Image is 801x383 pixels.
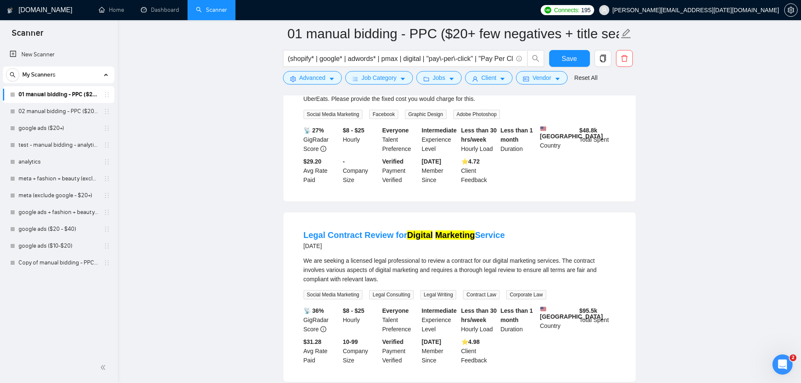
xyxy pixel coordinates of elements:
a: google ads ($20+) [19,120,98,137]
img: logo [7,4,13,17]
span: Jobs [433,73,445,82]
a: 02 manual bidding - PPC ($20+ few negatives + full search) [19,103,98,120]
b: 10-99 [343,338,358,345]
div: Client Feedback [460,337,499,365]
b: 📡 36% [304,307,324,314]
span: Vendor [532,73,551,82]
span: holder [103,142,110,148]
span: Legal Consulting [369,290,413,299]
a: meta + fashion + beauty (exclude google - $20+) [19,170,98,187]
span: Facebook [369,110,398,119]
div: Duration [499,126,538,153]
b: - [343,158,345,165]
span: holder [103,243,110,249]
span: Social Media Marketing [304,290,363,299]
span: caret-down [500,76,505,82]
b: $8 - $25 [343,307,364,314]
button: delete [616,50,633,67]
div: Hourly Load [460,126,499,153]
span: caret-down [449,76,455,82]
span: folder [423,76,429,82]
button: barsJob Categorycaret-down [345,71,413,85]
div: Talent Preference [381,126,420,153]
a: New Scanner [10,46,108,63]
span: Adobe Photoshop [453,110,500,119]
b: $ 48.8k [579,127,597,134]
div: Duration [499,306,538,334]
img: 🇺🇸 [540,126,546,132]
input: Scanner name... [288,23,619,44]
span: holder [103,209,110,216]
div: GigRadar Score [302,126,341,153]
b: Less than 1 month [500,127,533,143]
iframe: Intercom live chat [772,354,793,375]
div: Member Since [420,157,460,185]
span: holder [103,125,110,132]
a: google ads ($20 - $40) [19,221,98,238]
span: idcard [523,76,529,82]
a: google ads ($10-$20) [19,238,98,254]
div: Client Feedback [460,157,499,185]
a: google ads + fashion + beauty ($1+) [19,204,98,221]
span: Graphic Design [405,110,447,119]
span: Social Media Marketing [304,110,363,119]
div: Total Spent [578,306,617,334]
span: caret-down [555,76,560,82]
b: $31.28 [304,338,322,345]
span: delete [616,55,632,62]
span: 195 [581,5,590,15]
span: user [472,76,478,82]
span: setting [290,76,296,82]
button: folderJobscaret-down [416,71,462,85]
span: holder [103,158,110,165]
div: GigRadar Score [302,306,341,334]
b: ⭐️ 4.98 [461,338,480,345]
span: holder [103,192,110,199]
b: Everyone [382,307,409,314]
div: Total Spent [578,126,617,153]
div: Hourly Load [460,306,499,334]
span: Scanner [5,27,50,45]
b: [GEOGRAPHIC_DATA] [540,126,603,140]
div: Company Size [341,337,381,365]
span: info-circle [320,326,326,332]
a: Reset All [574,73,597,82]
div: Avg Rate Paid [302,157,341,185]
b: $ 95.5k [579,307,597,314]
button: search [6,68,19,82]
span: search [528,55,544,62]
b: $8 - $25 [343,127,364,134]
span: Job Category [362,73,397,82]
a: dashboardDashboard [141,6,179,13]
div: Hourly [341,126,381,153]
span: holder [103,226,110,232]
b: Intermediate [422,127,457,134]
span: edit [621,28,632,39]
button: setting [784,3,798,17]
b: ⭐️ 4.72 [461,158,480,165]
a: Copy of manual bidding - PPC ($20+ few negatives + title search) [19,254,98,271]
b: Verified [382,158,404,165]
span: Contract Law [463,290,500,299]
li: My Scanners [3,66,114,271]
b: 📡 27% [304,127,324,134]
div: Talent Preference [381,306,420,334]
div: Experience Level [420,126,460,153]
button: idcardVendorcaret-down [516,71,567,85]
button: settingAdvancedcaret-down [283,71,342,85]
div: Payment Verified [381,157,420,185]
a: Legal Contract Review forDigital MarketingService [304,230,505,240]
b: [DATE] [422,158,441,165]
a: test - manual bidding - analytics (no negatives) [19,137,98,153]
button: copy [595,50,611,67]
span: 2 [790,354,796,361]
button: Save [549,50,590,67]
span: Connects: [554,5,579,15]
button: search [527,50,544,67]
mark: Digital [407,230,433,240]
b: Less than 1 month [500,307,533,323]
span: caret-down [329,76,335,82]
span: holder [103,259,110,266]
a: meta (exclude google - $20+) [19,187,98,204]
div: Company Size [341,157,381,185]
